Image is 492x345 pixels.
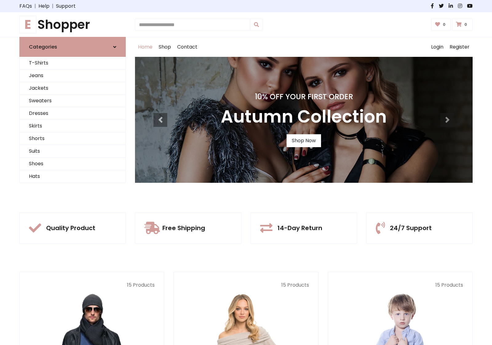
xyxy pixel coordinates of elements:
a: Shop [156,37,174,57]
p: 15 Products [183,281,309,289]
h4: 10% Off Your First Order [221,92,387,101]
a: Shoes [20,158,125,170]
a: Shorts [20,132,125,145]
a: 0 [431,19,451,30]
a: T-Shirts [20,57,125,69]
a: Login [428,37,446,57]
a: EShopper [19,17,126,32]
a: Help [38,2,50,10]
h6: Categories [29,44,57,50]
a: Hats [20,170,125,183]
a: FAQs [19,2,32,10]
a: Skirts [20,120,125,132]
h3: Autumn Collection [221,106,387,127]
a: Shop Now [287,134,321,147]
a: Register [446,37,473,57]
span: E [19,16,36,33]
span: | [50,2,56,10]
a: Categories [19,37,126,57]
a: 0 [452,19,473,30]
h5: Free Shipping [162,224,205,232]
a: Jackets [20,82,125,95]
span: 0 [463,22,469,27]
h5: 14-Day Return [277,224,322,232]
p: 15 Products [29,281,155,289]
span: 0 [441,22,447,27]
a: Contact [174,37,200,57]
a: Dresses [20,107,125,120]
a: Support [56,2,76,10]
a: Jeans [20,69,125,82]
h5: Quality Product [46,224,95,232]
a: Suits [20,145,125,158]
span: | [32,2,38,10]
p: 15 Products [337,281,463,289]
a: Home [135,37,156,57]
h5: 24/7 Support [390,224,432,232]
h1: Shopper [19,17,126,32]
a: Sweaters [20,95,125,107]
